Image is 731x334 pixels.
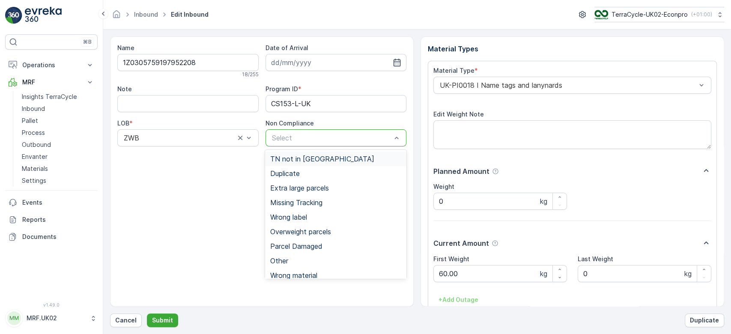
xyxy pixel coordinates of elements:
a: Envanter [18,151,98,163]
button: TerraCycle-UK02-Econpro(+01:00) [594,7,724,22]
p: Documents [22,233,94,241]
label: Last Weight [578,255,613,262]
label: Name [117,44,134,51]
span: Parcel Damaged [270,242,322,250]
img: terracycle_logo_wKaHoWT.png [594,10,608,19]
p: Inbound [22,104,45,113]
label: Date of Arrival [266,44,308,51]
p: kg [684,268,692,279]
div: MM [7,311,21,325]
p: kg [540,196,547,206]
button: Submit [147,313,178,327]
a: Inbound [18,103,98,115]
a: Events [5,194,98,211]
a: Reports [5,211,98,228]
span: Duplicate [270,170,300,177]
span: v 1.49.0 [5,302,98,307]
label: Non Compliance [266,119,314,127]
span: Wrong material [270,271,317,279]
div: Help Tooltip Icon [492,168,499,175]
label: First Weight [433,255,469,262]
p: MRF [22,78,81,86]
p: Envanter [22,152,48,161]
label: Material Type [433,67,474,74]
p: kg [540,268,547,279]
p: ( +01:00 ) [691,11,712,18]
label: Program ID [266,85,298,92]
a: Documents [5,228,98,245]
p: Process [22,128,45,137]
p: Outbound [22,140,51,149]
label: Edit Weight Note [433,110,484,118]
button: Cancel [110,313,142,327]
label: Note [117,85,132,92]
p: TerraCycle-UK02-Econpro [612,10,688,19]
a: Insights TerraCycle [18,91,98,103]
p: Materials [22,164,48,173]
button: MRF [5,74,98,91]
button: +Add Outage [433,293,483,307]
a: Settings [18,175,98,187]
span: Other [270,257,288,265]
p: Select [272,133,392,143]
div: Help Tooltip Icon [492,240,498,247]
button: Duplicate [685,313,724,327]
img: logo_light-DOdMpM7g.png [25,7,62,24]
input: dd/mm/yyyy [266,54,407,71]
button: MMMRF.UK02 [5,309,98,327]
span: Extra large parcels [270,184,329,192]
p: Pallet [22,116,38,125]
img: logo [5,7,22,24]
p: 18 / 255 [242,71,259,78]
a: Materials [18,163,98,175]
p: Current Amount [433,238,489,248]
p: Planned Amount [433,166,489,176]
p: Duplicate [690,316,719,325]
p: ⌘B [83,39,92,45]
p: Material Types [428,44,717,54]
p: MRF.UK02 [27,314,86,322]
a: Outbound [18,139,98,151]
p: Settings [22,176,46,185]
p: Insights TerraCycle [22,92,77,101]
span: Overweight parcels [270,228,331,236]
label: LOB [117,119,129,127]
a: Pallet [18,115,98,127]
a: Homepage [112,13,121,20]
p: Cancel [115,316,137,325]
span: Missing Tracking [270,199,322,206]
p: Operations [22,61,81,69]
span: TN not in [GEOGRAPHIC_DATA] [270,155,374,163]
p: + Add Outage [439,295,478,304]
p: Submit [152,316,173,325]
span: Wrong label [270,213,307,221]
a: Inbound [134,11,158,18]
p: Reports [22,215,94,224]
button: Operations [5,57,98,74]
label: Weight [433,183,454,190]
a: Process [18,127,98,139]
span: Edit Inbound [169,10,210,19]
p: Events [22,198,94,207]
